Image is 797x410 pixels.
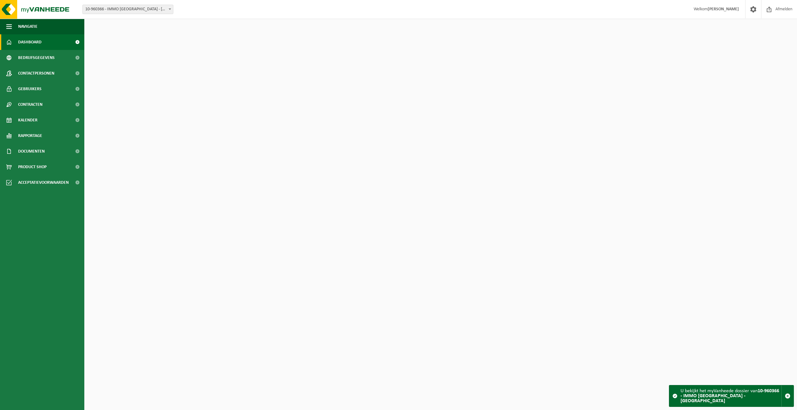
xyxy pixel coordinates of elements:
[18,128,42,144] span: Rapportage
[681,388,779,403] strong: 10-960366 - IMMO [GEOGRAPHIC_DATA] - [GEOGRAPHIC_DATA]
[18,175,69,190] span: Acceptatievoorwaarden
[18,97,42,112] span: Contracten
[83,5,173,14] span: 10-960366 - IMMO MIDI NV LEUVEN - LEUVEN
[681,385,781,407] div: U bekijkt het myVanheede dossier van
[708,7,739,12] strong: [PERSON_NAME]
[18,112,37,128] span: Kalender
[18,66,54,81] span: Contactpersonen
[82,5,173,14] span: 10-960366 - IMMO MIDI NV LEUVEN - LEUVEN
[18,50,55,66] span: Bedrijfsgegevens
[18,144,45,159] span: Documenten
[18,34,42,50] span: Dashboard
[18,159,47,175] span: Product Shop
[18,81,42,97] span: Gebruikers
[18,19,37,34] span: Navigatie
